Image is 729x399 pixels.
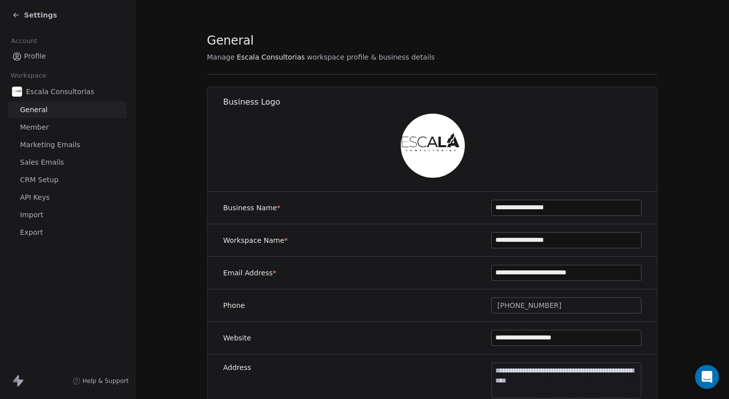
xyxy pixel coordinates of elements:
[237,52,305,62] span: Escala Consultorias
[26,87,94,97] span: Escala Consultorias
[20,105,48,115] span: General
[223,235,288,245] label: Workspace Name
[12,87,22,97] img: LOGO%20ESCALA.png
[8,172,127,188] a: CRM Setup
[12,10,57,20] a: Settings
[8,119,127,136] a: Member
[223,333,251,343] label: Website
[20,140,80,150] span: Marketing Emails
[7,34,42,49] span: Account
[20,122,49,133] span: Member
[20,157,64,168] span: Sales Emails
[491,297,641,313] button: [PHONE_NUMBER]
[223,362,251,372] label: Address
[8,224,127,241] a: Export
[24,10,57,20] span: Settings
[207,33,254,48] span: General
[20,175,59,185] span: CRM Setup
[8,154,127,171] a: Sales Emails
[400,114,464,178] img: LOGO%20ESCALA.png
[223,97,658,108] h1: Business Logo
[73,377,129,385] a: Help & Support
[8,48,127,65] a: Profile
[20,192,50,203] span: API Keys
[83,377,129,385] span: Help & Support
[307,52,435,62] span: workspace profile & business details
[8,137,127,153] a: Marketing Emails
[223,203,281,213] label: Business Name
[207,52,235,62] span: Manage
[24,51,46,62] span: Profile
[8,207,127,223] a: Import
[20,210,43,220] span: Import
[8,102,127,118] a: General
[223,268,276,278] label: Email Address
[695,365,719,389] div: Open Intercom Messenger
[223,300,245,310] label: Phone
[7,68,51,83] span: Workspace
[8,189,127,206] a: API Keys
[20,227,43,238] span: Export
[497,300,561,311] span: [PHONE_NUMBER]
